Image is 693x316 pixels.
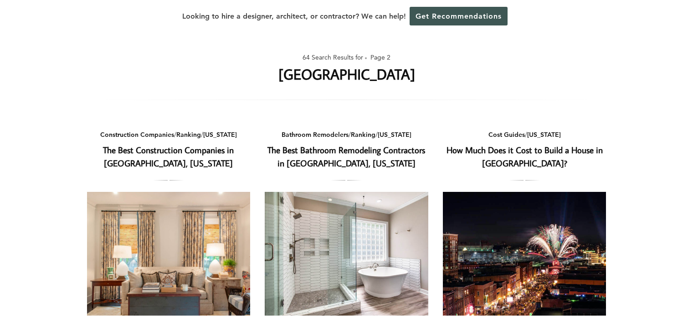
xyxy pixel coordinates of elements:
[351,130,375,139] a: Ranking
[282,130,349,139] a: Bathroom Remodelers
[303,52,369,63] span: 64 Search Results for
[443,129,606,140] div: /
[370,52,390,63] span: Page 2
[267,144,425,169] a: The Best Bathroom Remodeling Contractors in [GEOGRAPHIC_DATA], [US_STATE]
[378,130,411,139] a: [US_STATE]
[87,192,251,316] a: The Best Construction Companies in [GEOGRAPHIC_DATA], [US_STATE]
[488,130,525,139] a: Cost Guides
[203,130,237,139] a: [US_STATE]
[103,144,234,169] a: The Best Construction Companies in [GEOGRAPHIC_DATA], [US_STATE]
[443,192,606,316] a: How Much Does it Cost to Build a House in [GEOGRAPHIC_DATA]?
[410,7,508,25] a: Get Recommendations
[447,144,603,169] a: How Much Does it Cost to Build a House in [GEOGRAPHIC_DATA]?
[87,129,251,140] div: / /
[100,130,174,139] a: Construction Companies
[265,129,428,140] div: / /
[278,63,415,85] h1: [GEOGRAPHIC_DATA]
[176,130,201,139] a: Ranking
[265,192,428,316] a: The Best Bathroom Remodeling Contractors in [GEOGRAPHIC_DATA], [US_STATE]
[527,130,561,139] a: [US_STATE]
